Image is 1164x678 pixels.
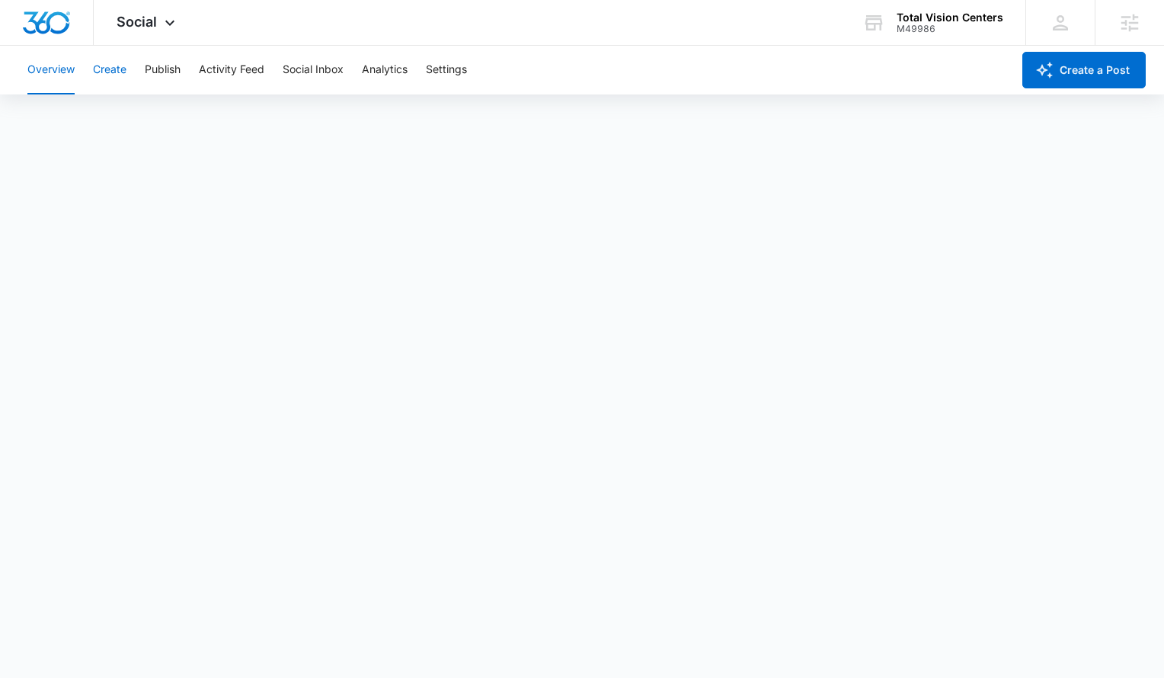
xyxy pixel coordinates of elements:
[1022,52,1146,88] button: Create a Post
[897,24,1003,34] div: account id
[426,46,467,94] button: Settings
[117,14,157,30] span: Social
[362,46,408,94] button: Analytics
[27,46,75,94] button: Overview
[199,46,264,94] button: Activity Feed
[93,46,126,94] button: Create
[897,11,1003,24] div: account name
[283,46,344,94] button: Social Inbox
[145,46,181,94] button: Publish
